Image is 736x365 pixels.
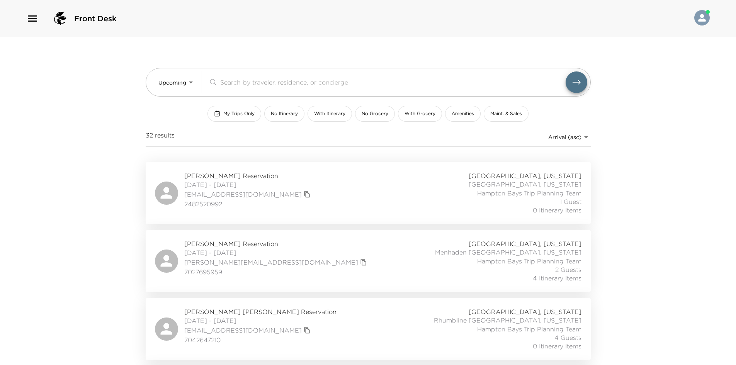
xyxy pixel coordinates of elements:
span: [PERSON_NAME] Reservation [184,171,313,180]
span: Front Desk [74,13,117,24]
span: 7027695959 [184,268,369,276]
button: copy primary member email [302,189,313,200]
a: [PERSON_NAME] [PERSON_NAME] Reservation[DATE] - [DATE][EMAIL_ADDRESS][DOMAIN_NAME]copy primary me... [146,298,591,360]
span: Maint. & Sales [490,110,522,117]
button: With Grocery [398,106,442,122]
a: [PERSON_NAME] Reservation[DATE] - [DATE][EMAIL_ADDRESS][DOMAIN_NAME]copy primary member email2482... [146,162,591,224]
span: [PERSON_NAME] Reservation [184,239,369,248]
span: [GEOGRAPHIC_DATA], [US_STATE] [469,239,581,248]
button: With Itinerary [308,106,352,122]
span: Upcoming [158,79,186,86]
span: Arrival (asc) [548,134,581,141]
img: logo [51,9,70,28]
span: Hampton Bays Trip Planning Team [477,325,581,333]
a: [PERSON_NAME] Reservation[DATE] - [DATE][PERSON_NAME][EMAIL_ADDRESS][DOMAIN_NAME]copy primary mem... [146,230,591,292]
button: My Trips Only [207,106,261,122]
button: Amenities [445,106,481,122]
button: copy primary member email [302,325,313,336]
span: 0 Itinerary Items [533,342,581,350]
a: [EMAIL_ADDRESS][DOMAIN_NAME] [184,326,302,334]
span: Menhaden [GEOGRAPHIC_DATA], [US_STATE] [435,248,581,256]
span: Hampton Bays Trip Planning Team [477,189,581,197]
span: [DATE] - [DATE] [184,248,369,257]
span: [DATE] - [DATE] [184,180,313,189]
span: Amenities [452,110,474,117]
span: 2482520992 [184,200,313,208]
span: My Trips Only [223,110,255,117]
span: [DATE] - [DATE] [184,316,337,325]
img: User [694,10,710,25]
span: 2 Guests [555,265,581,274]
span: 4 Itinerary Items [533,274,581,282]
button: No Grocery [355,106,395,122]
span: [PERSON_NAME] [PERSON_NAME] Reservation [184,307,337,316]
span: [GEOGRAPHIC_DATA], [US_STATE] [469,171,581,180]
span: 1 Guest [560,197,581,206]
button: Maint. & Sales [484,106,529,122]
input: Search by traveler, residence, or concierge [220,78,566,87]
span: Rhumbline [GEOGRAPHIC_DATA], [US_STATE] [434,316,581,324]
span: No Itinerary [271,110,298,117]
span: Hampton Bays Trip Planning Team [477,257,581,265]
span: With Itinerary [314,110,345,117]
span: 7042647210 [184,336,337,344]
button: No Itinerary [264,106,304,122]
span: With Grocery [405,110,435,117]
button: copy primary member email [358,257,369,268]
span: [GEOGRAPHIC_DATA], [US_STATE] [469,307,581,316]
a: [PERSON_NAME][EMAIL_ADDRESS][DOMAIN_NAME] [184,258,358,267]
span: [GEOGRAPHIC_DATA], [US_STATE] [469,180,581,188]
span: 0 Itinerary Items [533,206,581,214]
span: 4 Guests [554,333,581,342]
span: 32 results [146,131,175,143]
a: [EMAIL_ADDRESS][DOMAIN_NAME] [184,190,302,199]
span: No Grocery [362,110,388,117]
